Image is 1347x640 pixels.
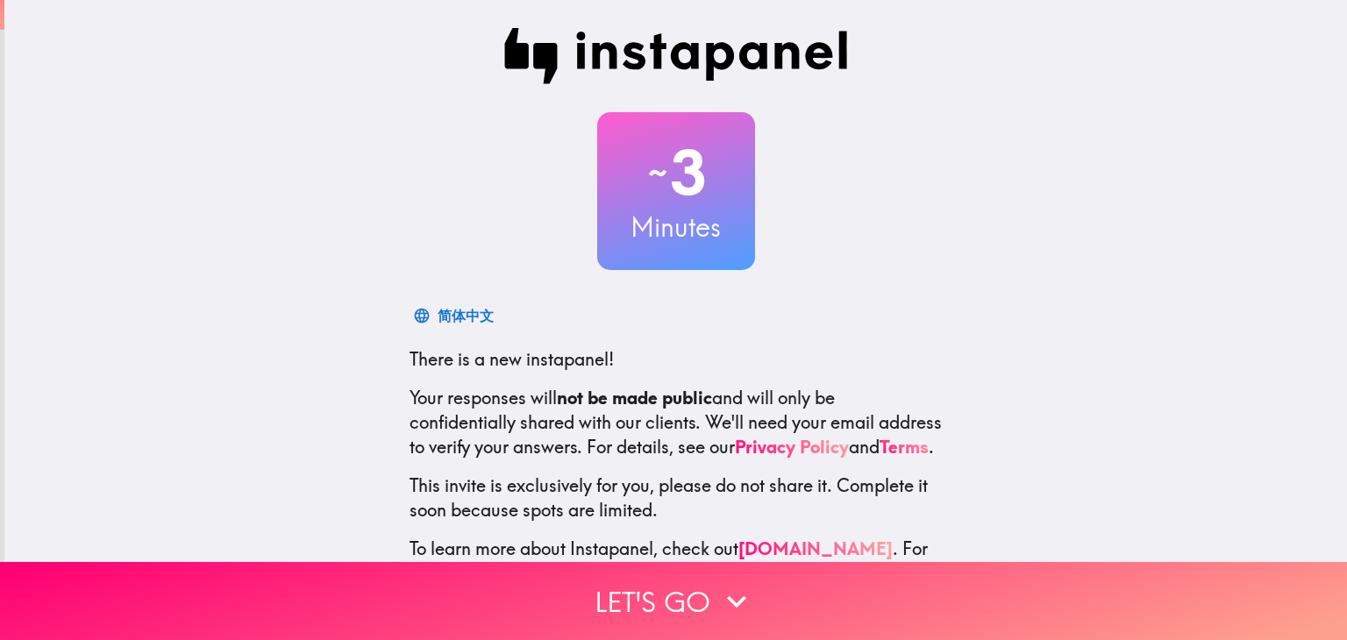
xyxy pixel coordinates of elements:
[410,298,501,333] button: 简体中文
[597,209,755,245] h3: Minutes
[557,387,712,409] b: not be made public
[410,348,614,370] span: There is a new instapanel!
[438,303,494,328] div: 简体中文
[410,386,943,459] p: Your responses will and will only be confidentially shared with our clients. We'll need your emai...
[410,473,943,523] p: This invite is exclusively for you, please do not share it. Complete it soon because spots are li...
[880,436,929,458] a: Terms
[504,28,848,84] img: Instapanel
[645,146,670,199] span: ~
[597,137,755,209] h2: 3
[410,537,943,610] p: To learn more about Instapanel, check out . For questions or help, email us at .
[735,436,849,458] a: Privacy Policy
[738,537,893,559] a: [DOMAIN_NAME]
